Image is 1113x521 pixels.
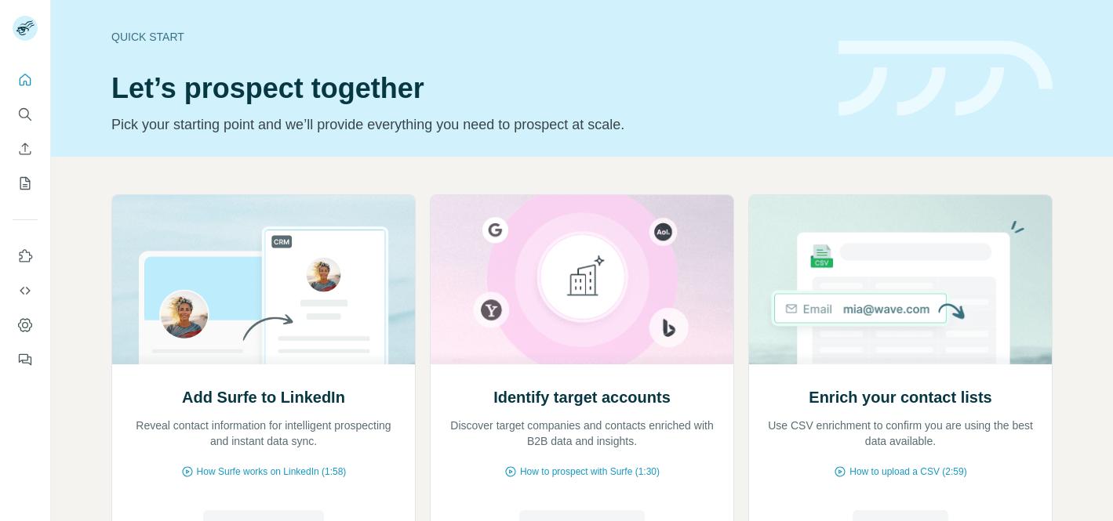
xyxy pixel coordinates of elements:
[765,418,1036,449] p: Use CSV enrichment to confirm you are using the best data available.
[13,277,38,305] button: Use Surfe API
[13,66,38,94] button: Quick start
[197,465,347,479] span: How Surfe works on LinkedIn (1:58)
[13,242,38,270] button: Use Surfe on LinkedIn
[430,195,734,364] img: Identify target accounts
[493,386,671,408] h2: Identify target accounts
[849,465,966,479] span: How to upload a CSV (2:59)
[13,100,38,128] button: Search
[446,418,718,449] p: Discover target companies and contacts enriched with B2B data and insights.
[520,465,660,479] span: How to prospect with Surfe (1:30)
[111,114,820,136] p: Pick your starting point and we’ll provide everything you need to prospect at scale.
[111,195,416,364] img: Add Surfe to LinkedIn
[111,73,820,104] h1: Let’s prospect together
[809,386,991,408] h2: Enrich your contact lists
[13,169,38,197] button: My lists
[128,418,399,449] p: Reveal contact information for intelligent prospecting and instant data sync.
[748,195,1053,364] img: Enrich your contact lists
[13,346,38,374] button: Feedback
[13,135,38,163] button: Enrich CSV
[182,386,345,408] h2: Add Surfe to LinkedIn
[111,29,820,45] div: Quick start
[13,311,38,339] button: Dashboard
[838,41,1053,117] img: banner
